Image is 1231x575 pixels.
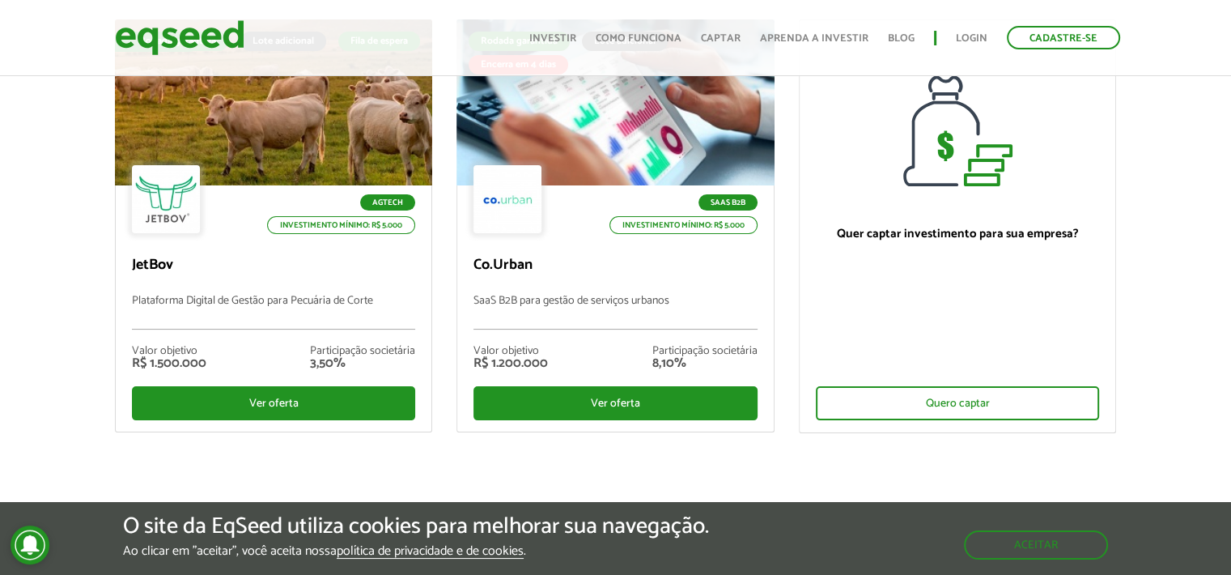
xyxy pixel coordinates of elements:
[456,19,775,432] a: Rodada garantida Lote adicional Encerra em 4 dias SaaS B2B Investimento mínimo: R$ 5.000 Co.Urban...
[609,216,758,234] p: Investimento mínimo: R$ 5.000
[1007,26,1120,49] a: Cadastre-se
[132,357,206,370] div: R$ 1.500.000
[337,545,524,559] a: política de privacidade e de cookies
[596,33,681,44] a: Como funciona
[132,346,206,357] div: Valor objetivo
[473,257,758,275] p: Co.Urban
[132,386,416,420] div: Ver oferta
[360,194,415,211] p: Agtech
[652,346,758,357] div: Participação societária
[473,386,758,420] div: Ver oferta
[132,295,416,330] p: Plataforma Digital de Gestão para Pecuária de Corte
[816,227,1100,241] p: Quer captar investimento para sua empresa?
[964,530,1108,560] button: Aceitar
[115,16,244,59] img: EqSeed
[123,514,709,539] h5: O site da EqSeed utiliza cookies para melhorar sua navegação.
[529,33,576,44] a: Investir
[123,543,709,559] p: Ao clicar em "aceitar", você aceita nossa .
[888,33,915,44] a: Blog
[473,346,548,357] div: Valor objetivo
[652,357,758,370] div: 8,10%
[698,194,758,211] p: SaaS B2B
[760,33,868,44] a: Aprenda a investir
[799,19,1117,433] a: Quer captar investimento para sua empresa? Quero captar
[956,33,987,44] a: Login
[132,257,416,275] p: JetBov
[267,216,415,234] p: Investimento mínimo: R$ 5.000
[310,346,415,357] div: Participação societária
[701,33,741,44] a: Captar
[473,357,548,370] div: R$ 1.200.000
[473,295,758,330] p: SaaS B2B para gestão de serviços urbanos
[816,386,1100,420] div: Quero captar
[115,19,433,432] a: Fila de espera Rodada garantida Lote adicional Fila de espera Agtech Investimento mínimo: R$ 5.00...
[310,357,415,370] div: 3,50%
